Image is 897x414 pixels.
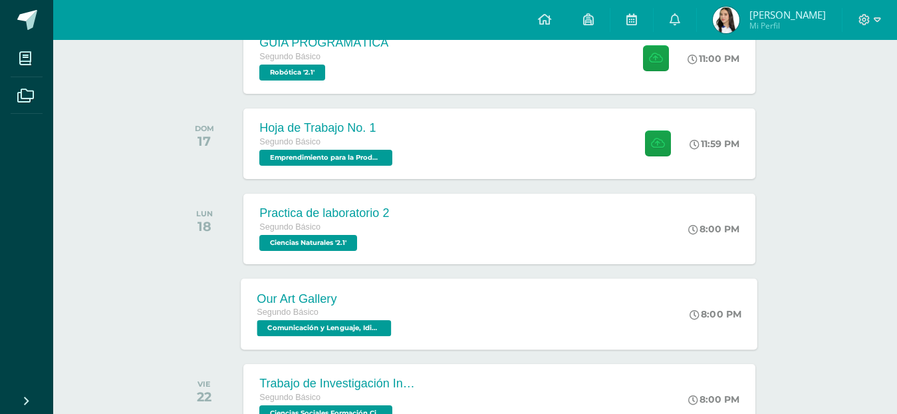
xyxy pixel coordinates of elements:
div: 11:00 PM [688,53,739,65]
span: Segundo Básico [259,137,320,146]
div: LUN [196,209,213,218]
div: 11:59 PM [690,138,739,150]
span: Robótica '2.1' [259,65,325,81]
span: Ciencias Naturales '2.1' [259,235,357,251]
div: Practica de laboratorio 2 [259,206,389,220]
img: a22dac8e61fa634b1760ad6440772e4c.png [713,7,739,33]
span: Segundo Básico [257,308,319,317]
div: VIE [197,379,211,389]
div: Our Art Gallery [257,292,395,306]
span: [PERSON_NAME] [749,8,826,21]
div: 8:00 PM [688,223,739,235]
div: DOM [195,124,214,133]
div: 18 [196,218,213,234]
div: 22 [197,389,211,405]
span: Segundo Básico [259,222,320,232]
div: 17 [195,133,214,149]
div: 8:00 PM [688,393,739,405]
div: GUÍA PROGRAMÁTICA [259,36,388,50]
div: Trabajo de Investigación Individual [259,377,419,391]
div: Hoja de Trabajo No. 1 [259,121,396,135]
span: Segundo Básico [259,52,320,61]
div: 8:00 PM [690,308,742,320]
span: Segundo Básico [259,393,320,402]
span: Mi Perfil [749,20,826,31]
span: Comunicación y Lenguaje, Idioma Extranjero 'Inglés - Intermedio "A"' [257,320,392,336]
span: Emprendimiento para la Productividad '2.1' [259,150,392,166]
